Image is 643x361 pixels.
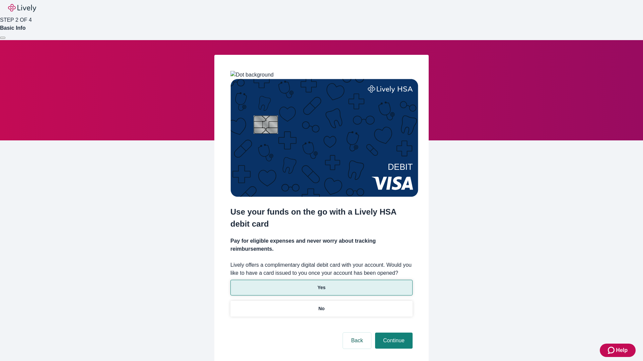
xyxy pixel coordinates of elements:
[230,71,274,79] img: Dot background
[343,333,371,349] button: Back
[230,261,413,277] label: Lively offers a complimentary digital debit card with your account. Would you like to have a card...
[616,346,628,354] span: Help
[318,305,325,312] p: No
[230,206,413,230] h2: Use your funds on the go with a Lively HSA debit card
[230,79,418,197] img: Debit card
[317,284,326,291] p: Yes
[375,333,413,349] button: Continue
[230,280,413,295] button: Yes
[230,237,413,253] h4: Pay for eligible expenses and never worry about tracking reimbursements.
[8,4,36,12] img: Lively
[230,301,413,317] button: No
[600,344,636,357] button: Zendesk support iconHelp
[608,346,616,354] svg: Zendesk support icon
